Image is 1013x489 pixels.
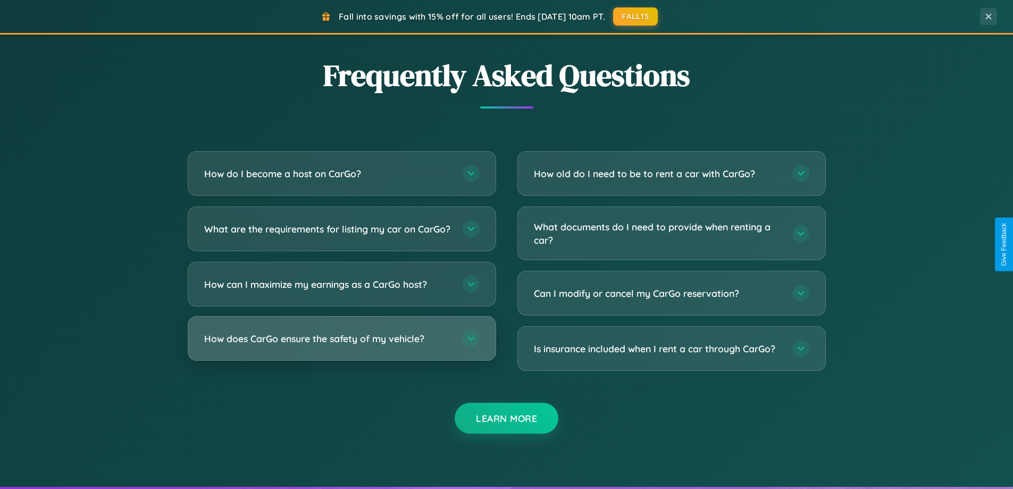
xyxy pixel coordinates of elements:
[534,167,782,180] h3: How old do I need to be to rent a car with CarGo?
[188,55,826,96] h2: Frequently Asked Questions
[1000,223,1008,266] div: Give Feedback
[204,222,452,236] h3: What are the requirements for listing my car on CarGo?
[534,287,782,300] h3: Can I modify or cancel my CarGo reservation?
[455,403,558,434] button: Learn More
[534,220,782,246] h3: What documents do I need to provide when renting a car?
[534,342,782,355] h3: Is insurance included when I rent a car through CarGo?
[339,11,605,22] span: Fall into savings with 15% off for all users! Ends [DATE] 10am PT.
[204,278,452,291] h3: How can I maximize my earnings as a CarGo host?
[204,167,452,180] h3: How do I become a host on CarGo?
[613,7,658,26] button: FALL15
[204,332,452,345] h3: How does CarGo ensure the safety of my vehicle?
